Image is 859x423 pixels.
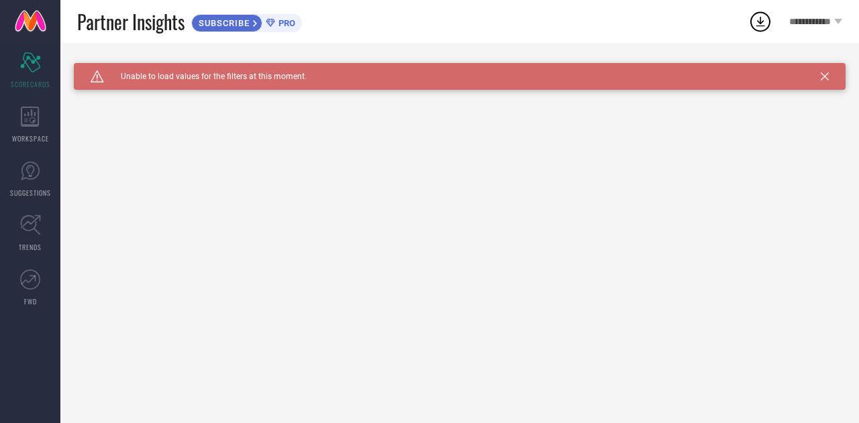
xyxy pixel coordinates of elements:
[24,296,37,306] span: FWD
[74,63,846,74] div: Unable to load filters at this moment. Please try later.
[192,18,253,28] span: SUBSCRIBE
[19,242,42,252] span: TRENDS
[12,133,49,143] span: WORKSPACE
[104,72,307,81] span: Unable to load values for the filters at this moment.
[10,188,51,198] span: SUGGESTIONS
[275,18,295,28] span: PRO
[191,11,302,32] a: SUBSCRIBEPRO
[748,9,772,34] div: Open download list
[11,79,50,89] span: SCORECARDS
[77,8,185,36] span: Partner Insights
